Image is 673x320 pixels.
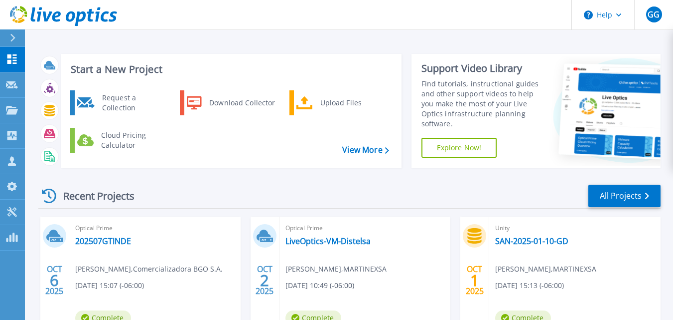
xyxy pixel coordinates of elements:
h3: Start a New Project [71,64,389,75]
span: [PERSON_NAME] , MARTINEXSA [495,264,596,275]
a: Explore Now! [421,138,497,158]
div: OCT 2025 [465,262,484,299]
span: Unity [495,223,655,234]
div: Cloud Pricing Calculator [96,130,170,150]
span: 1 [470,276,479,285]
a: Cloud Pricing Calculator [70,128,172,153]
span: [DATE] 15:13 (-06:00) [495,280,564,291]
span: Optical Prime [75,223,235,234]
span: [DATE] 15:07 (-06:00) [75,280,144,291]
span: 6 [50,276,59,285]
a: SAN-2025-01-10-GD [495,236,568,246]
a: Request a Collection [70,90,172,115]
div: Recent Projects [38,184,148,208]
div: OCT 2025 [255,262,274,299]
span: [PERSON_NAME] , MARTINEXSA [285,264,387,275]
div: Upload Files [315,93,389,113]
a: View More [342,145,389,155]
span: [DATE] 10:49 (-06:00) [285,280,354,291]
div: Find tutorials, instructional guides and other support videos to help you make the most of your L... [421,79,545,129]
a: Upload Files [289,90,392,115]
a: Download Collector [180,90,282,115]
a: All Projects [588,185,661,207]
div: Download Collector [204,93,279,113]
span: Optical Prime [285,223,445,234]
div: Support Video Library [421,62,545,75]
span: [PERSON_NAME] , Comercializadora BGO S.A. [75,264,223,275]
a: LiveOptics-VM-Distelsa [285,236,371,246]
span: 2 [260,276,269,285]
a: 202507GTINDE [75,236,131,246]
div: OCT 2025 [45,262,64,299]
div: Request a Collection [97,93,170,113]
span: GG [648,10,660,18]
